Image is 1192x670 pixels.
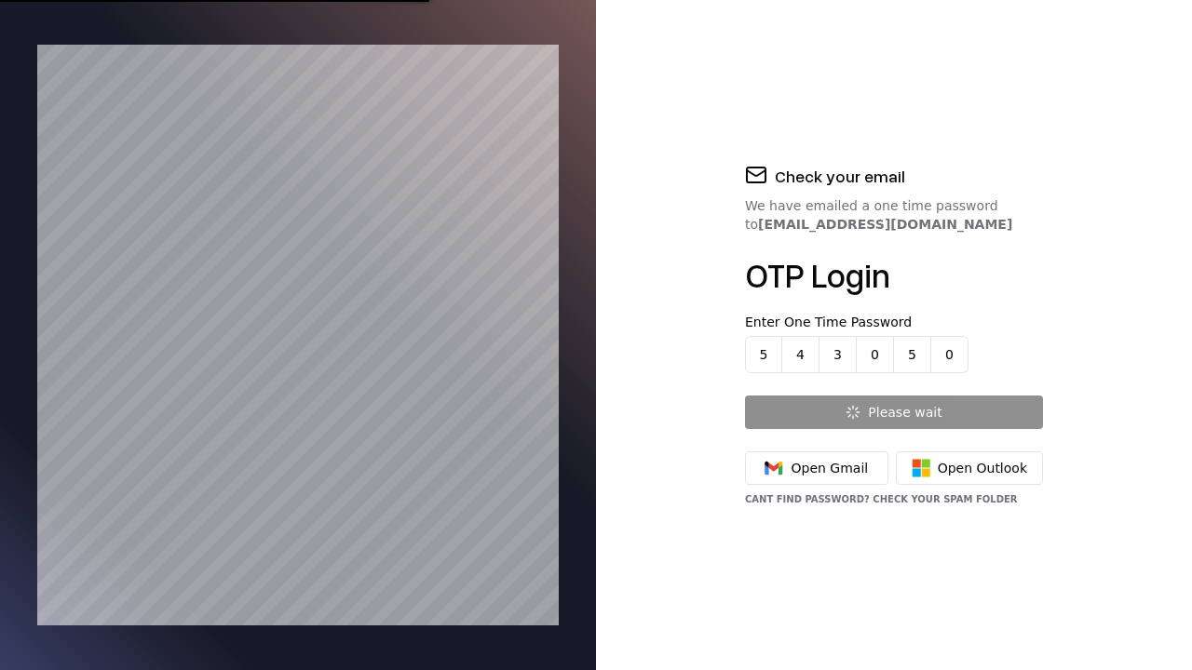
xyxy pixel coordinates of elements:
[896,451,1043,485] button: Open Outlook
[745,196,1043,234] div: We have emailed a one time password to
[745,451,888,485] button: Open Gmail
[745,492,1043,507] div: Cant find password? check your spam folder
[775,164,905,189] h2: Check your email
[745,256,1043,293] h1: OTP Login
[758,217,1012,232] b: [EMAIL_ADDRESS][DOMAIN_NAME]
